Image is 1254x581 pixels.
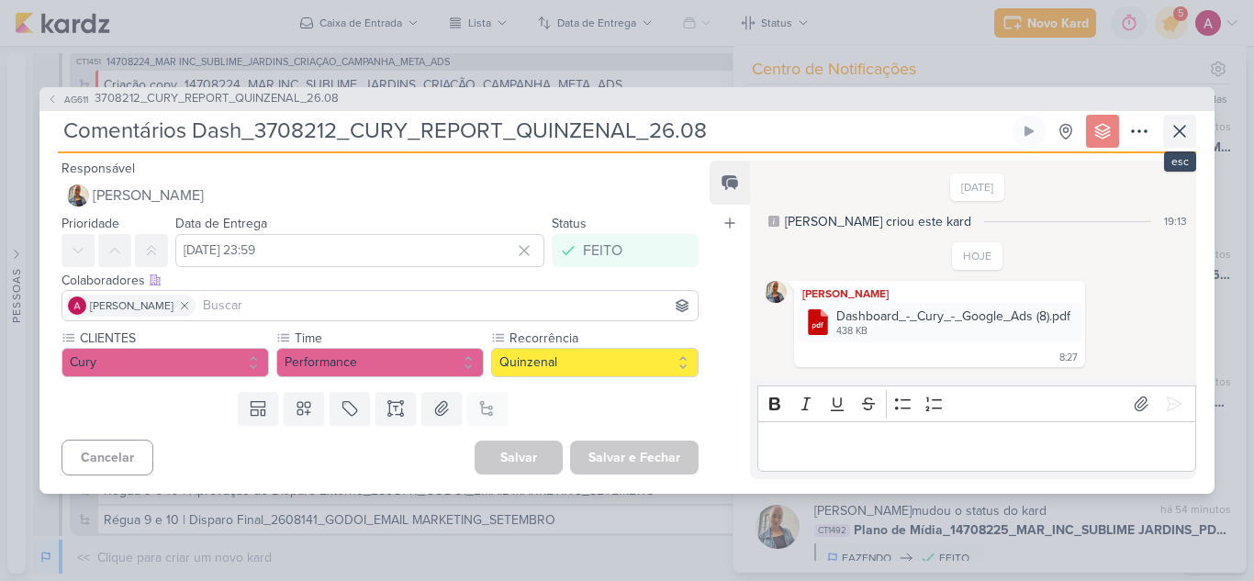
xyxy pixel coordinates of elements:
[62,161,135,176] label: Responsável
[798,303,1081,342] div: Dashboard_-_Cury_-_Google_Ads (8).pdf
[508,329,699,348] label: Recorrência
[552,216,587,231] label: Status
[95,90,339,108] span: 3708212_CURY_REPORT_QUINZENAL_26.08
[276,348,484,377] button: Performance
[765,281,787,303] img: Iara Santos
[175,234,544,267] input: Select a date
[175,216,267,231] label: Data de Entrega
[757,385,1196,421] div: Editor toolbar
[491,348,699,377] button: Quinzenal
[1164,151,1196,172] div: esc
[67,184,89,207] img: Iara Santos
[62,440,153,475] button: Cancelar
[62,216,119,231] label: Prioridade
[1059,351,1078,365] div: 8:27
[552,234,699,267] button: FEITO
[757,421,1196,472] div: Editor editing area: main
[90,297,174,314] span: [PERSON_NAME]
[785,212,971,231] div: [PERSON_NAME] criou este kard
[93,184,204,207] span: [PERSON_NAME]
[199,295,694,317] input: Buscar
[798,285,1081,303] div: [PERSON_NAME]
[293,329,484,348] label: Time
[62,93,91,106] span: AG611
[62,271,699,290] div: Colaboradores
[836,307,1070,326] div: Dashboard_-_Cury_-_Google_Ads (8).pdf
[58,115,1009,148] input: Kard Sem Título
[836,324,1070,339] div: 438 KB
[68,296,86,315] img: Alessandra Gomes
[583,240,622,262] div: FEITO
[47,90,339,108] button: AG611 3708212_CURY_REPORT_QUINZENAL_26.08
[62,348,269,377] button: Cury
[1022,124,1036,139] div: Ligar relógio
[78,329,269,348] label: CLIENTES
[1164,213,1187,229] div: 19:13
[62,179,699,212] button: [PERSON_NAME]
